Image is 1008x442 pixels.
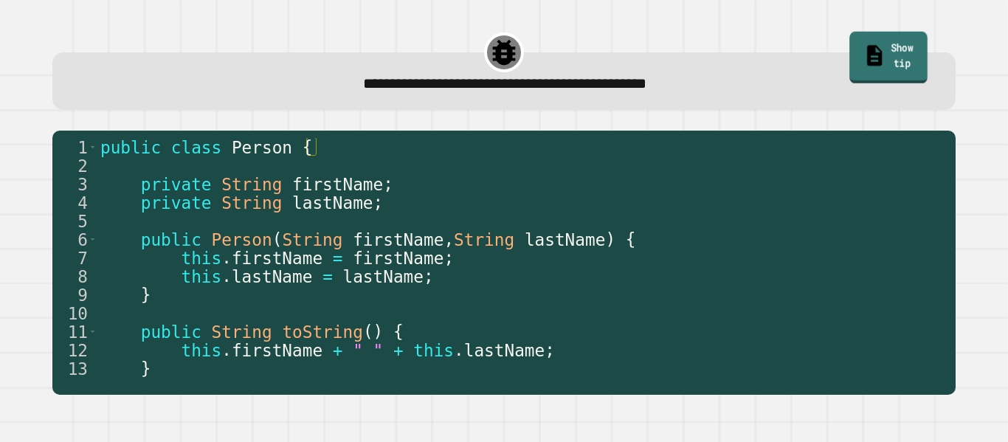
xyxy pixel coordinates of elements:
[322,267,333,286] span: =
[212,322,272,342] span: String
[52,156,97,175] div: 2
[52,322,97,341] div: 11
[181,341,221,360] span: this
[413,341,454,360] span: this
[333,249,343,268] span: =
[52,359,97,378] div: 13
[181,249,221,268] span: this
[232,138,292,157] span: Person
[100,138,161,157] span: public
[333,341,343,360] span: +
[849,32,928,83] a: Show tip
[292,193,373,213] span: lastName
[52,304,97,322] div: 10
[232,249,322,268] span: firstName
[52,212,97,230] div: 5
[89,322,97,341] span: Toggle code folding, rows 11 through 13
[282,230,342,249] span: String
[52,138,97,156] div: 1
[212,230,272,249] span: Person
[393,341,404,360] span: +
[171,138,221,157] span: class
[52,341,97,359] div: 12
[353,249,443,268] span: firstName
[353,230,443,249] span: firstName
[141,322,201,342] span: public
[89,138,97,156] span: Toggle code folding, rows 1 through 20
[282,322,363,342] span: toString
[221,193,282,213] span: String
[232,341,322,360] span: firstName
[221,175,282,194] span: String
[89,230,97,249] span: Toggle code folding, rows 6 through 9
[141,175,212,194] span: private
[52,267,97,286] div: 8
[52,286,97,304] div: 9
[232,267,313,286] span: lastName
[353,341,383,360] span: " "
[292,175,383,194] span: firstName
[181,267,221,286] span: this
[454,230,514,249] span: String
[52,175,97,193] div: 3
[464,341,545,360] span: lastName
[52,230,97,249] div: 6
[52,249,97,267] div: 7
[141,230,201,249] span: public
[141,193,212,213] span: private
[52,193,97,212] div: 4
[525,230,606,249] span: lastName
[342,267,424,286] span: lastName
